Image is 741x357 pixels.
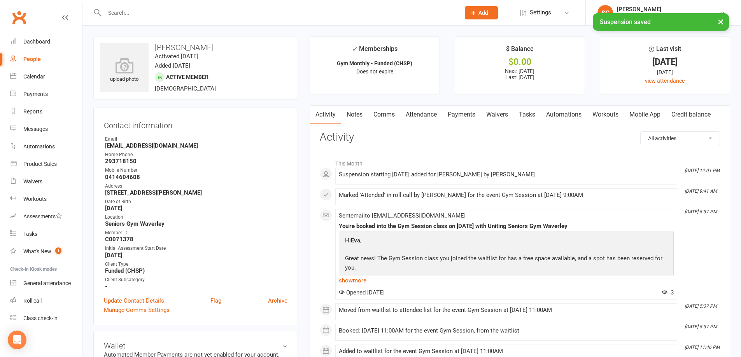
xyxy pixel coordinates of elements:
[23,248,51,254] div: What's New
[105,283,287,290] strong: -
[166,74,208,80] span: Active member
[339,212,466,219] span: Sent email to [EMAIL_ADDRESS][DOMAIN_NAME]
[23,298,42,304] div: Roll call
[10,68,82,85] a: Calendar
[400,106,442,124] a: Attendance
[23,213,62,219] div: Assessments
[23,161,57,167] div: Product Sales
[105,158,287,165] strong: 293718150
[649,44,681,58] div: Last visit
[513,106,541,124] a: Tasks
[105,236,287,243] strong: C0071378
[478,10,488,16] span: Add
[10,138,82,155] a: Automations
[8,331,26,349] div: Open Intercom Messenger
[597,5,613,21] div: SC
[105,261,287,268] div: Client Type
[105,136,287,143] div: Email
[10,225,82,243] a: Tasks
[10,190,82,208] a: Workouts
[442,106,481,124] a: Payments
[320,131,720,143] h3: Activity
[351,237,360,244] strong: Eva
[23,178,42,185] div: Waivers
[339,348,674,355] div: Added to waitlist for the event Gym Session at [DATE] 11:00AM
[10,292,82,310] a: Roll call
[100,58,149,84] div: upload photo
[105,276,287,284] div: Client Subcategory
[105,214,287,221] div: Location
[530,4,551,21] span: Settings
[23,143,55,150] div: Automations
[23,126,48,132] div: Messages
[685,324,717,329] i: [DATE] 5:37 PM
[268,296,287,305] a: Archive
[105,142,287,149] strong: [EMAIL_ADDRESS][DOMAIN_NAME]
[343,254,669,274] p: Great news! The Gym Session class you joined the waitlist for has a free space available, and a s...
[10,243,82,260] a: What's New1
[685,303,717,309] i: [DATE] 5:37 PM
[210,296,221,305] a: Flag
[10,275,82,292] a: General attendance kiosk mode
[337,60,412,66] strong: Gym Monthly - Funded (CHSP)
[10,173,82,190] a: Waivers
[339,307,674,313] div: Moved from waitlist to attendee list for the event Gym Session at [DATE] 11:00AM
[685,345,720,350] i: [DATE] 11:46 PM
[23,91,48,97] div: Payments
[104,305,170,315] a: Manage Comms Settings
[105,205,287,212] strong: [DATE]
[23,73,45,80] div: Calendar
[617,6,719,13] div: [PERSON_NAME]
[465,6,498,19] button: Add
[481,106,513,124] a: Waivers
[666,106,716,124] a: Credit balance
[341,106,368,124] a: Notes
[105,245,287,252] div: Initial Assessment Start Date
[10,103,82,120] a: Reports
[339,223,674,230] div: You're booked into the Gym Session class on [DATE] with Uniting Seniors Gym Waverley
[587,106,624,124] a: Workouts
[339,275,674,286] a: show more
[685,168,720,173] i: [DATE] 12:01 PM
[105,151,287,158] div: Home Phone
[55,247,61,254] span: 1
[23,280,71,286] div: General attendance
[685,209,717,214] i: [DATE] 5:37 PM
[104,341,287,350] h3: Wallet
[105,174,287,181] strong: 0414604608
[714,13,728,30] button: ×
[339,289,385,296] span: Opened [DATE]
[310,106,341,124] a: Activity
[23,231,37,237] div: Tasks
[23,315,58,321] div: Class check-in
[105,183,287,190] div: Address
[339,327,674,334] div: Booked: [DATE] 11:00AM for the event Gym Session, from the waitlist
[10,33,82,51] a: Dashboard
[10,310,82,327] a: Class kiosk mode
[10,208,82,225] a: Assessments
[9,8,29,27] a: Clubworx
[104,118,287,130] h3: Contact information
[23,108,42,115] div: Reports
[617,13,719,20] div: Uniting Seniors Gym [GEOGRAPHIC_DATA]
[339,192,674,199] div: Marked 'Attended' in roll call by [PERSON_NAME] for the event Gym Session at [DATE] 9:00AM
[105,167,287,174] div: Mobile Number
[607,68,723,77] div: [DATE]
[541,106,587,124] a: Automations
[23,56,41,62] div: People
[23,38,50,45] div: Dashboard
[23,196,47,202] div: Workouts
[352,45,357,53] i: ✓
[662,289,674,296] span: 3
[105,220,287,227] strong: Seniors Gym Waverley
[104,296,164,305] a: Update Contact Details
[105,198,287,205] div: Date of Birth
[685,188,717,194] i: [DATE] 9:41 AM
[155,85,216,92] span: [DEMOGRAPHIC_DATA]
[462,68,578,80] p: Next: [DATE] Last: [DATE]
[356,68,393,75] span: Does not expire
[105,229,287,237] div: Member ID
[10,120,82,138] a: Messages
[10,85,82,103] a: Payments
[105,252,287,259] strong: [DATE]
